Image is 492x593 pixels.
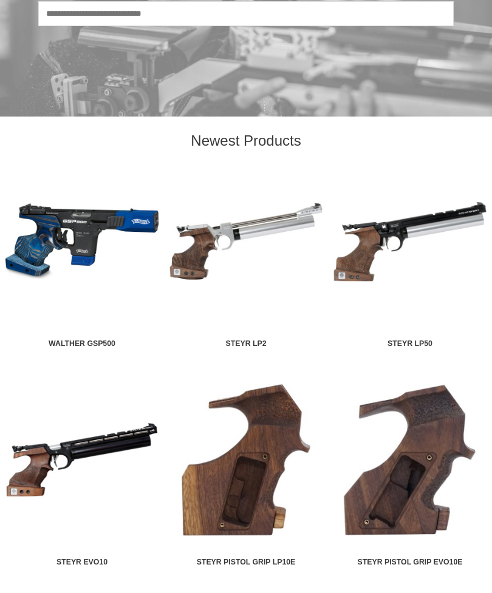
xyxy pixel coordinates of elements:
[5,164,159,353] a: Walther GSP500 .22LR Walther GSP500
[333,338,487,349] div: STEYR LP50
[169,557,323,568] div: Steyr Pistol Grip LP10E
[169,164,323,353] a: STEYR LP2 STEYR LP2
[333,164,487,353] a: STEYR LP50 STEYR LP50
[169,383,323,537] img: Steyr Pistol Grip LP10E
[333,383,487,537] img: Steyr Pistol Grip EVO10E
[5,338,159,349] div: Walther GSP500
[5,557,159,568] div: Steyr EVO10
[333,164,487,319] img: STEYR LP50
[169,383,323,571] a: Steyr Pistol Grip LP10E Steyr Pistol Grip LP10E
[5,383,159,537] img: Steyr EVO10
[333,383,487,571] a: Steyr Pistol Grip EVO10E Steyr Pistol Grip EVO10E
[169,338,323,349] div: STEYR LP2
[333,557,487,568] div: Steyr Pistol Grip EVO10E
[5,164,159,319] img: Walther GSP500 .22LR
[169,164,323,319] img: STEYR LP2
[5,383,159,571] a: Steyr EVO10 Steyr EVO10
